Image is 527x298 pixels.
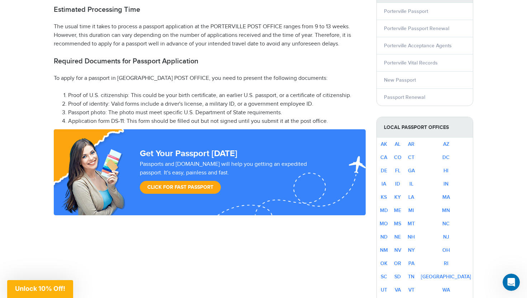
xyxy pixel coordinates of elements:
a: VT [408,287,414,293]
span: Unlock 10% Off! [15,285,65,292]
a: Porterville Acceptance Agents [384,43,452,49]
div: Unlock 10% Off! [7,280,73,298]
a: IA [381,181,386,187]
a: CT [408,154,414,160]
strong: Local Passport Offices [377,117,473,138]
strong: Get Your Passport [DATE] [140,148,237,159]
a: NC [442,221,450,227]
a: GA [408,168,415,174]
a: OR [394,260,401,266]
a: WA [442,287,450,293]
a: [GEOGRAPHIC_DATA] [421,274,471,280]
a: RI [444,260,448,266]
a: FL [395,168,400,174]
a: HI [443,168,448,174]
a: OH [442,247,450,253]
a: CA [380,154,387,160]
a: NJ [443,234,449,240]
a: MA [442,194,450,200]
a: KS [381,194,387,200]
a: NY [408,247,415,253]
li: Passport photo: The photo must meet specific U.S. Department of State requirements. [68,109,366,117]
a: AZ [443,141,449,147]
h2: Estimated Processing Time [54,5,366,14]
a: NV [394,247,401,253]
a: Passport Renewal [384,94,425,100]
a: IN [443,181,448,187]
a: MI [408,207,414,213]
li: Proof of identity: Valid forms include a driver's license, a military ID, or a government employe... [68,100,366,109]
a: MS [394,221,401,227]
a: AR [408,141,414,147]
a: MD [380,207,388,213]
a: CO [394,154,402,160]
a: IL [409,181,413,187]
div: Passports and [DOMAIN_NAME] will help you getting an expedited passport. It's easy, painless and ... [137,160,333,197]
a: DC [442,154,450,160]
a: NE [394,234,401,240]
a: Click for Fast Passport [140,181,221,194]
a: PA [408,260,414,266]
iframe: Intercom live chat [503,274,520,291]
a: KY [394,194,401,200]
a: SC [381,274,387,280]
a: Porterville Passport Renewal [384,25,449,32]
li: Application form DS-11: This form should be filled out but not signed until you submit it at the ... [68,117,366,126]
a: DE [381,168,387,174]
a: MN [442,207,450,213]
li: Proof of U.S. citizenship: This could be your birth certificate, an earlier U.S. passport, or a c... [68,91,366,100]
a: NH [408,234,415,240]
h2: Required Documents for Passport Application [54,57,366,66]
a: ME [394,207,401,213]
a: AL [395,141,400,147]
a: SD [394,274,401,280]
a: MO [380,221,388,227]
a: OK [380,260,388,266]
a: NM [380,247,388,253]
a: MT [408,221,415,227]
a: LA [408,194,414,200]
a: VA [395,287,401,293]
p: The usual time it takes to process a passport application at the PORTERVILLE POST OFFICE ranges f... [54,23,366,48]
a: TN [408,274,414,280]
a: New Passport [384,77,416,83]
a: Porterville Passport [384,8,428,14]
a: Porterville Vital Records [384,60,438,66]
a: ND [380,234,388,240]
a: UT [381,287,387,293]
p: To apply for a passport in [GEOGRAPHIC_DATA] POST OFFICE, you need to present the following docum... [54,74,366,83]
a: AK [381,141,387,147]
a: ID [395,181,400,187]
